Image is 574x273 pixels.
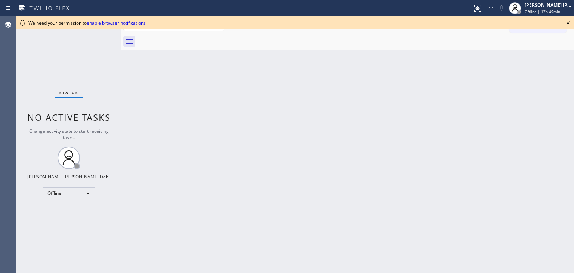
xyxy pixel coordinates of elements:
[27,111,111,123] span: No active tasks
[87,20,146,26] a: enable browser notifications
[27,174,111,180] div: [PERSON_NAME] [PERSON_NAME] Dahil
[29,128,109,141] span: Change activity state to start receiving tasks.
[28,20,146,26] span: We need your permission to
[496,3,507,13] button: Mute
[525,9,560,14] span: Offline | 17h 49min
[43,187,95,199] div: Offline
[525,2,572,8] div: [PERSON_NAME] [PERSON_NAME] Dahil
[59,90,78,95] span: Status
